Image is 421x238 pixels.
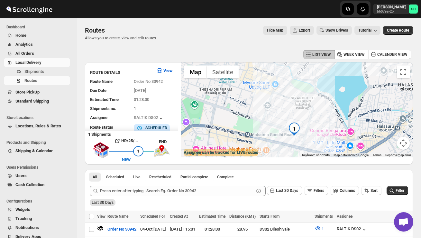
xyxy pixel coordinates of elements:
[15,207,30,212] span: Widgets
[183,149,204,157] img: Google
[184,65,207,78] button: Show street map
[4,205,70,214] button: Widgets
[159,139,178,145] div: END
[90,79,113,84] span: Route Name
[331,186,359,195] button: Columns
[106,174,124,180] span: Scheduled
[154,145,170,157] img: trip_end.png
[15,51,34,56] span: All Orders
[90,88,106,93] span: Due Date
[134,97,149,102] span: 01:28:00
[217,174,233,180] span: Complete
[97,214,105,219] span: View
[362,186,381,195] button: Sort
[140,227,166,232] span: 04-Oct | [DATE]
[260,226,311,233] div: DS02 Bileshivale
[4,171,70,180] button: Users
[4,67,70,76] button: Shipments
[15,60,41,65] span: Local Delivery
[104,224,140,234] button: Order No 30942
[90,125,113,130] span: Route status
[24,69,44,74] span: Shipments
[6,115,73,120] span: Store Locations
[15,216,32,221] span: Tracking
[276,188,298,193] span: Last 30 Days
[6,199,73,204] span: Configurations
[15,182,44,187] span: Cash Collection
[133,174,140,180] span: Live
[180,174,208,180] span: Partial complete
[267,28,283,33] span: Hide Map
[140,214,165,219] span: Scheduled For
[90,106,116,111] span: Shipments no.
[134,79,163,84] span: Order No 30942
[92,200,114,205] span: Last 30 Days
[15,148,53,153] span: Shipping & Calendar
[149,174,171,180] span: Rescheduled
[6,165,73,170] span: Users Permissions
[397,65,410,78] button: Toggle fullscreen view
[311,223,328,233] button: 1
[371,188,378,193] span: Sort
[337,214,352,219] span: Assignee
[4,31,70,40] button: Home
[93,174,97,180] span: All
[302,153,330,157] button: Keyboard shortcuts
[377,5,406,10] p: [PERSON_NAME]
[229,226,256,233] div: 28.95
[263,26,287,35] button: Map action label
[312,52,331,57] span: LIST VIEW
[6,140,73,145] span: Products and Shipping
[337,226,367,233] button: RALTIK DS02
[325,28,348,33] span: Show Drivers
[90,115,107,120] span: Assignee
[137,149,139,154] span: 1
[15,225,39,230] span: Notifications
[4,122,70,131] button: Locations, Rules & Rates
[24,78,37,83] span: Routes
[15,124,61,128] span: Locations, Rules & Rates
[163,68,173,73] b: View
[15,173,27,178] span: Users
[121,138,138,143] b: HR/25/...
[305,186,328,195] button: Filters
[315,214,333,219] span: Shipments
[4,146,70,155] button: Shipping & Calendar
[396,188,404,193] span: Filter
[334,50,369,59] button: WEEK VIEW
[377,52,407,57] span: CALENDER VIEW
[199,226,225,233] div: 01:28:00
[199,214,225,219] span: Estimated Time
[134,106,136,111] span: 1
[377,10,406,14] p: b607ea-2b
[134,115,164,122] div: RALTIK DS02
[90,97,119,102] span: Estimated Time
[368,50,411,59] button: CALENDER VIEW
[183,149,204,157] a: Open this area in Google Maps (opens a new window)
[145,126,167,130] b: SCHEDULED
[334,153,369,157] span: Map data ©2025 Google
[4,76,70,85] button: Routes
[93,138,109,163] img: shop.svg
[4,214,70,223] button: Tracking
[5,1,53,17] img: ScrollEngine
[290,26,314,35] button: Export
[109,136,143,146] button: HR/25/...
[314,188,324,193] span: Filters
[207,65,239,78] button: Show satellite imagery
[15,33,26,38] span: Home
[340,188,355,193] span: Columns
[85,129,111,137] b: 1 Shipments
[89,173,101,182] button: All routes
[134,88,146,93] span: [DATE]
[15,42,33,47] span: Analytics
[299,28,310,33] span: Export
[373,4,418,14] button: User menu
[267,186,302,195] button: Last 30 Days
[15,99,49,104] span: Standard Shipping
[358,28,371,33] span: Tutorial
[316,26,352,35] button: Show Drivers
[4,40,70,49] button: Analytics
[322,226,324,231] span: 1
[372,153,381,157] a: Terms (opens in new tab)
